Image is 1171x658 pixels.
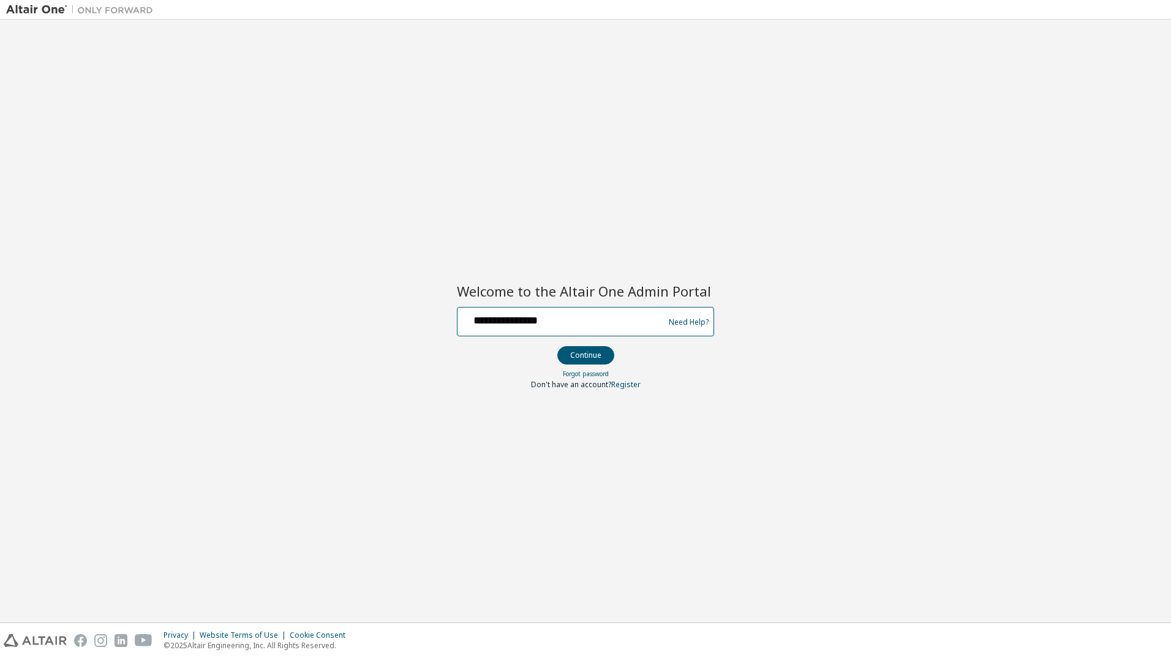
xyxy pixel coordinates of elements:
[290,630,353,640] div: Cookie Consent
[6,4,159,16] img: Altair One
[531,379,611,390] span: Don't have an account?
[94,634,107,647] img: instagram.svg
[200,630,290,640] div: Website Terms of Use
[135,634,152,647] img: youtube.svg
[4,634,67,647] img: altair_logo.svg
[74,634,87,647] img: facebook.svg
[557,346,614,365] button: Continue
[164,640,353,651] p: © 2025 Altair Engineering, Inc. All Rights Reserved.
[115,634,127,647] img: linkedin.svg
[563,369,609,378] a: Forgot password
[164,630,200,640] div: Privacy
[611,379,641,390] a: Register
[457,282,714,300] h2: Welcome to the Altair One Admin Portal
